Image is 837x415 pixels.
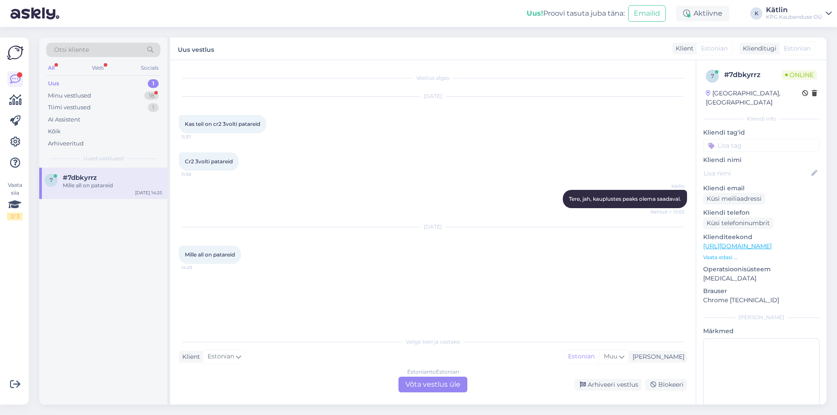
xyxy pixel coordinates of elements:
div: Minu vestlused [48,91,91,100]
a: [URL][DOMAIN_NAME] [703,242,772,250]
div: [DATE] [179,223,687,231]
span: Mille all on patareid [185,251,235,258]
span: 14:25 [181,264,214,271]
div: [DATE] 14:25 [135,189,162,196]
p: [MEDICAL_DATA] [703,274,820,283]
div: Klient [179,352,200,361]
p: Märkmed [703,327,820,336]
div: Socials [139,62,160,74]
div: Tiimi vestlused [48,103,91,112]
div: 1 [148,103,159,112]
p: Chrome [TECHNICAL_ID] [703,296,820,305]
span: Kätlin [652,183,684,189]
p: Klienditeekond [703,233,820,242]
input: Lisa tag [703,139,820,152]
span: Estonian [784,44,810,53]
div: Vestlus algas [179,74,687,82]
div: 1 [148,79,159,88]
span: 7 [711,73,714,79]
span: 11:37 [181,134,214,140]
p: Kliendi telefon [703,208,820,217]
span: Estonian [701,44,728,53]
div: Aktiivne [676,6,729,21]
div: Estonian to Estonian [407,368,459,376]
span: Nähtud ✓ 12:02 [650,209,684,215]
div: Web [90,62,105,74]
span: Tere, jah, kauplustes peaks olema saadaval. [569,196,681,202]
p: Vaata edasi ... [703,253,820,261]
div: Klient [672,44,694,53]
p: Kliendi nimi [703,155,820,165]
div: # 7dbkyrrz [724,70,782,80]
span: Otsi kliente [54,45,89,54]
div: Valige keel ja vastake [179,338,687,346]
span: 11:38 [181,171,214,178]
div: All [46,62,56,74]
span: 7 [50,177,53,183]
div: Uus [48,79,59,88]
div: Arhiveeritud [48,139,84,148]
label: Uus vestlus [178,43,214,54]
div: [PERSON_NAME] [629,352,684,361]
span: Muu [604,352,617,360]
p: Brauser [703,287,820,296]
span: #7dbkyrrz [63,174,97,182]
p: Operatsioonisüsteem [703,265,820,274]
div: Kliendi info [703,115,820,123]
span: Uued vestlused [83,155,124,162]
b: Uus! [527,9,543,17]
span: Estonian [208,352,234,361]
div: K [750,7,762,20]
span: Cr2 3volti patareid [185,158,233,165]
div: Kätlin [766,7,822,13]
span: Kas teil on cr2 3volti patareid [185,121,260,127]
div: AI Assistent [48,115,80,124]
span: Online [782,70,817,80]
img: Askly Logo [7,44,24,61]
div: Estonian [564,350,599,363]
div: Arhiveeri vestlus [575,379,642,391]
div: [PERSON_NAME] [703,314,820,321]
div: KPG Kaubanduse OÜ [766,13,822,20]
div: Mille all on patareid [63,182,162,189]
p: Kliendi email [703,184,820,193]
div: Proovi tasuta juba täna: [527,8,625,19]
button: Emailid [628,5,666,22]
a: KätlinKPG Kaubanduse OÜ [766,7,832,20]
div: Vaata siia [7,181,23,220]
div: [DATE] [179,92,687,100]
div: 18 [144,91,159,100]
div: Blokeeri [645,379,687,391]
div: Kõik [48,127,61,136]
div: Küsi meiliaadressi [703,193,765,205]
div: Klienditugi [739,44,776,53]
div: [GEOGRAPHIC_DATA], [GEOGRAPHIC_DATA] [706,89,802,107]
div: Võta vestlus üle [398,377,467,392]
input: Lisa nimi [704,169,810,178]
div: Küsi telefoninumbrit [703,217,773,229]
div: 2 / 3 [7,213,23,220]
p: Kliendi tag'id [703,128,820,137]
